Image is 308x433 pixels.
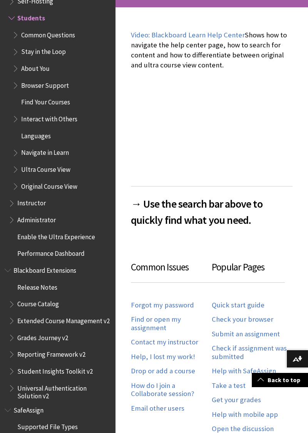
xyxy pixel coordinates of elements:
span: Extended Course Management v2 [17,314,110,325]
span: Find Your Courses [21,96,70,106]
span: Languages [21,129,51,140]
a: Email other users [131,404,184,413]
span: Grades Journey v2 [17,331,68,342]
span: Supported File Types [17,421,78,431]
span: Ultra Course View [21,163,70,173]
h3: Popular Pages [212,260,285,283]
span: Course Catalog [17,298,59,308]
span: Instructor [17,197,46,207]
a: Forgot my password [131,301,194,310]
p: Shows how to navigate the help center page, how to search for content and how to differentiate be... [131,30,293,70]
a: Video: Blackboard Learn Help Center [131,30,245,40]
span: Stay in the Loop [21,45,66,56]
a: Find or open my assignment [131,315,212,332]
span: Blackboard Extensions [13,264,76,274]
span: Performance Dashboard [17,247,85,258]
a: Contact my instructor [131,338,198,347]
a: How do I join a Collaborate session? [131,381,212,398]
span: Students [17,12,45,22]
span: Student Insights Toolkit v2 [17,365,93,375]
span: Browser Support [21,79,69,89]
span: Enable the Ultra Experience [17,230,95,241]
a: Help with SafeAssign [212,367,276,376]
a: Back to top [252,373,308,387]
h2: → Use the search bar above to quickly find what you need. [131,186,293,228]
a: Drop or add a course [131,367,195,376]
a: Take a test [212,381,246,390]
a: Check your browser [212,315,273,324]
a: Quick start guide [212,301,264,310]
span: SafeAssign [13,404,44,414]
span: Navigate in Learn [21,146,69,157]
a: Get your grades [212,396,261,404]
span: Release Notes [17,281,57,291]
span: Common Questions [21,29,75,39]
iframe: Blackboard Learn Help Center [131,77,293,168]
a: Check if assignment was submitted [212,344,293,361]
span: Universal Authentication Solution v2 [17,382,110,400]
span: Original Course View [21,180,77,190]
a: Help with mobile app [212,410,278,419]
nav: Book outline for Blackboard Extensions [5,264,111,400]
h3: Common Issues [131,260,212,283]
span: About You [21,62,50,72]
a: Help, I lost my work! [131,352,195,361]
span: Administrator [17,213,56,224]
a: Submit an assignment [212,330,280,339]
span: Reporting Framework v2 [17,348,85,358]
span: Interact with Others [21,112,77,123]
